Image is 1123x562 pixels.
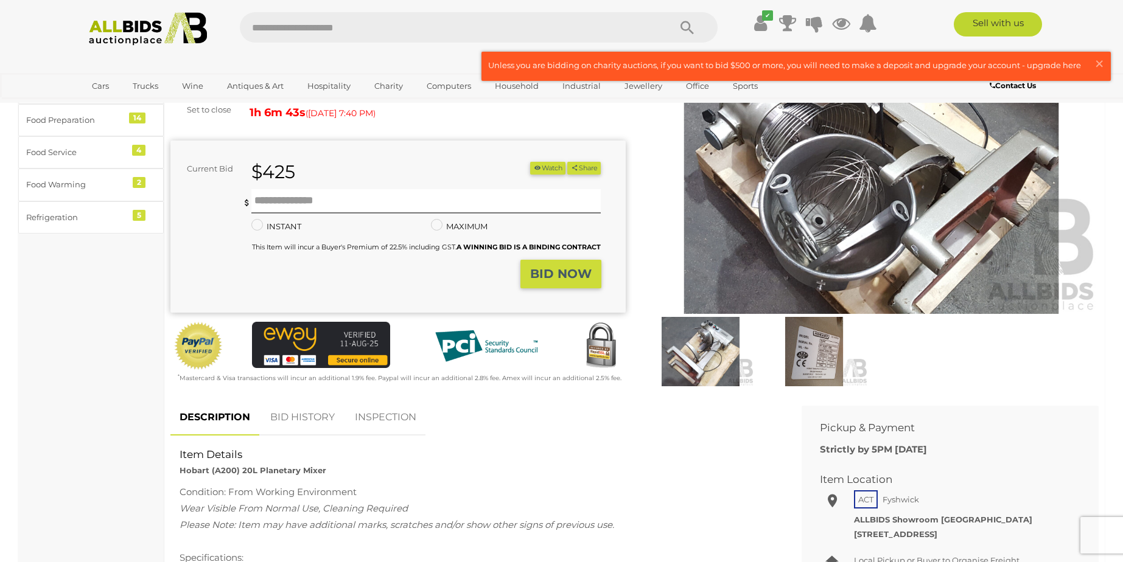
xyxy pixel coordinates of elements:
a: BID HISTORY [261,400,344,435]
a: [GEOGRAPHIC_DATA] [84,96,186,116]
div: Refrigeration [26,210,127,224]
strong: [STREET_ADDRESS] [854,529,937,539]
a: Antiques & Art [219,76,292,96]
small: Mastercard & Visa transactions will incur an additional 1.9% fee. Paypal will incur an additional... [178,374,621,382]
span: Wear Visible From Normal Use, Cleaning Required [180,502,408,514]
label: INSTANT [251,220,301,234]
b: Contact Us [990,81,1036,90]
button: Watch [530,162,565,175]
a: Charity [366,76,411,96]
h2: Item Details [180,449,774,460]
strong: 1h 6m 43s [250,106,306,119]
button: Share [567,162,601,175]
div: 14 [129,113,145,123]
a: Sports [725,76,766,96]
a: Trucks [125,76,166,96]
i: ✔ [762,10,773,21]
div: Condition: From Working Environment [180,484,774,500]
a: Cars [84,76,117,96]
strong: Hobart (A200) 20L Planetary Mixer [180,465,326,475]
div: 4 [132,145,145,156]
strong: $425 [251,161,295,183]
button: BID NOW [520,260,601,288]
span: Please Note: Item may have additional marks, scratches and/or show other signs of previous use. [180,519,614,530]
h2: Pickup & Payment [820,422,1062,434]
div: Food Preparation [26,113,127,127]
a: ✔ [752,12,770,34]
a: Office [678,76,717,96]
a: Hospitality [299,76,359,96]
a: Computers [419,76,479,96]
div: 5 [133,210,145,221]
span: × [1094,52,1105,75]
li: Watch this item [530,162,565,175]
img: Hobart (A200) 20L Planetary Mixer [647,317,755,386]
a: Wine [174,76,211,96]
img: Official PayPal Seal [173,322,223,370]
a: Jewellery [617,76,670,96]
div: Set to close [161,103,240,117]
a: Industrial [555,76,609,96]
b: Strictly by 5PM [DATE] [820,443,927,455]
span: [DATE] 7:40 PM [308,108,373,119]
div: Current Bid [170,162,242,176]
a: Refrigeration 5 [18,201,164,234]
a: Food Warming 2 [18,168,164,201]
strong: ALLBIDS Showroom [GEOGRAPHIC_DATA] [854,515,1032,524]
img: Secured by Rapid SSL [576,322,625,370]
img: eWAY Payment Gateway [252,322,390,368]
div: Food Service [26,145,127,159]
img: PCI DSS compliant [425,322,547,370]
img: Hobart (A200) 20L Planetary Mixer [760,317,868,386]
label: MAXIMUM [431,220,488,234]
img: Allbids.com.au [82,12,214,46]
img: Hobart (A200) 20L Planetary Mixer [644,21,1099,314]
a: INSPECTION [346,400,425,435]
div: Food Warming [26,178,127,192]
strong: BID NOW [530,266,592,281]
h2: Item Location [820,474,1062,485]
b: A WINNING BID IS A BINDING CONTRACT [457,243,601,251]
a: Food Service 4 [18,136,164,168]
small: This Item will incur a Buyer's Premium of 22.5% including GST. [252,243,601,251]
a: Contact Us [990,79,1039,92]
button: Search [657,12,718,43]
div: 2 [133,177,145,188]
a: DESCRIPTION [170,400,259,435]
a: Food Preparation 14 [18,104,164,136]
a: Household [487,76,547,96]
a: Sell with us [954,12,1042,36]
span: Fyshwick [880,491,922,507]
span: ( ) [306,108,376,118]
span: ACT [854,490,878,508]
